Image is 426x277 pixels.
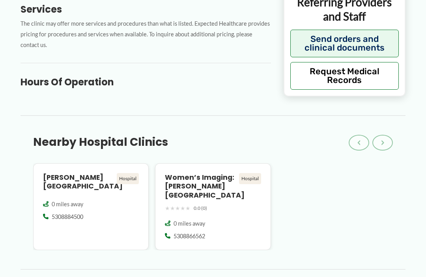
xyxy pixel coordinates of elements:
[357,138,361,147] span: ‹
[117,173,139,184] div: Hospital
[185,203,191,213] span: ★
[21,3,271,15] h3: Services
[349,135,369,151] button: ‹
[21,76,271,88] h3: Hours of Operation
[290,30,399,57] button: Send orders and clinical documents
[194,204,207,213] span: 0.0 (0)
[372,135,393,151] button: ›
[174,220,205,228] span: 0 miles away
[33,163,149,251] a: [PERSON_NAME] [GEOGRAPHIC_DATA] Hospital 0 miles away 5308884500
[165,173,235,200] h4: Women’s Imaging: [PERSON_NAME] [GEOGRAPHIC_DATA]
[381,138,384,147] span: ›
[170,203,175,213] span: ★
[175,203,180,213] span: ★
[33,135,168,149] h3: Nearby Hospital Clinics
[239,173,261,184] div: Hospital
[52,200,83,208] span: 0 miles away
[174,232,205,240] span: 5308866562
[52,213,83,221] span: 5308884500
[290,62,399,90] button: Request Medical Records
[155,163,271,251] a: Women’s Imaging: [PERSON_NAME] [GEOGRAPHIC_DATA] Hospital ★★★★★ 0.0 (0) 0 miles away 5308866562
[165,203,170,213] span: ★
[21,19,271,50] p: The clinic may offer more services and procedures than what is listed. Expected Healthcare provid...
[180,203,185,213] span: ★
[43,173,114,191] h4: [PERSON_NAME] [GEOGRAPHIC_DATA]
